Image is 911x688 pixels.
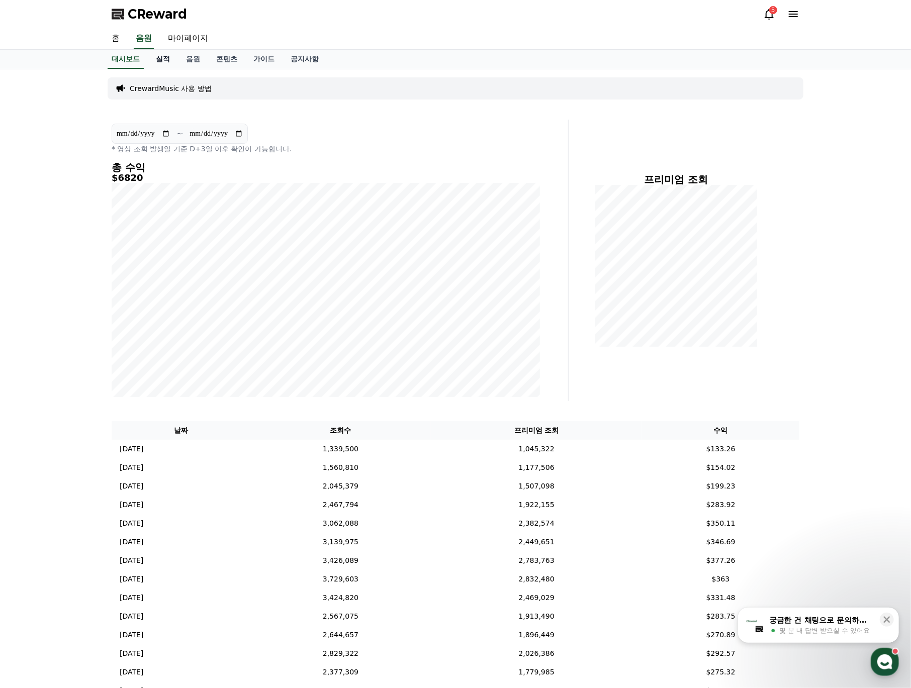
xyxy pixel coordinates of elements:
td: 2,382,574 [431,514,642,533]
td: 1,779,985 [431,663,642,681]
p: [DATE] [120,593,143,603]
a: 공지사항 [283,50,327,69]
td: $350.11 [642,514,799,533]
h4: 프리미엄 조회 [577,174,775,185]
a: 음원 [178,50,208,69]
td: 1,896,449 [431,626,642,644]
td: 3,139,975 [250,533,431,551]
td: 3,062,088 [250,514,431,533]
span: 대화 [92,334,104,342]
td: $363 [642,570,799,588]
h5: $6820 [112,173,540,183]
a: 홈 [104,28,128,49]
td: 3,729,603 [250,570,431,588]
p: [DATE] [120,611,143,622]
a: 가이드 [245,50,283,69]
td: $283.75 [642,607,799,626]
p: [DATE] [120,667,143,677]
a: 콘텐츠 [208,50,245,69]
td: $133.26 [642,440,799,458]
td: 1,922,155 [431,496,642,514]
td: $154.02 [642,458,799,477]
a: 실적 [148,50,178,69]
td: $346.69 [642,533,799,551]
th: 날짜 [112,421,250,440]
th: 수익 [642,421,799,440]
a: 음원 [134,28,154,49]
td: 1,177,506 [431,458,642,477]
td: $283.92 [642,496,799,514]
th: 프리미엄 조회 [431,421,642,440]
td: 1,339,500 [250,440,431,458]
td: $199.23 [642,477,799,496]
td: 2,469,029 [431,588,642,607]
td: 2,829,322 [250,644,431,663]
td: 2,783,763 [431,551,642,570]
a: 홈 [3,319,66,344]
td: 2,832,480 [431,570,642,588]
td: $292.57 [642,644,799,663]
p: [DATE] [120,630,143,640]
td: 2,377,309 [250,663,431,681]
a: 마이페이지 [160,28,216,49]
p: [DATE] [120,500,143,510]
td: 2,026,386 [431,644,642,663]
p: [DATE] [120,537,143,547]
td: $275.32 [642,663,799,681]
td: 2,567,075 [250,607,431,626]
span: 홈 [32,334,38,342]
p: * 영상 조회 발생일 기준 D+3일 이후 확인이 가능합니다. [112,144,540,154]
td: 1,913,490 [431,607,642,626]
span: 설정 [155,334,167,342]
p: [DATE] [120,574,143,584]
a: CReward [112,6,187,22]
th: 조회수 [250,421,431,440]
td: 3,424,820 [250,588,431,607]
td: 2,449,651 [431,533,642,551]
td: 1,507,098 [431,477,642,496]
td: 2,045,379 [250,477,431,496]
a: CrewardMusic 사용 방법 [130,83,212,93]
span: CReward [128,6,187,22]
td: $377.26 [642,551,799,570]
a: 5 [763,8,775,20]
td: 3,426,089 [250,551,431,570]
p: [DATE] [120,444,143,454]
p: [DATE] [120,555,143,566]
p: [DATE] [120,648,143,659]
td: $331.48 [642,588,799,607]
p: [DATE] [120,518,143,529]
div: 5 [769,6,777,14]
h4: 총 수익 [112,162,540,173]
a: 대화 [66,319,130,344]
td: 2,644,657 [250,626,431,644]
p: [DATE] [120,481,143,492]
p: [DATE] [120,462,143,473]
p: ~ [176,128,183,140]
td: 1,560,810 [250,458,431,477]
td: 2,467,794 [250,496,431,514]
td: $270.89 [642,626,799,644]
a: 대시보드 [108,50,144,69]
a: 설정 [130,319,193,344]
td: 1,045,322 [431,440,642,458]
